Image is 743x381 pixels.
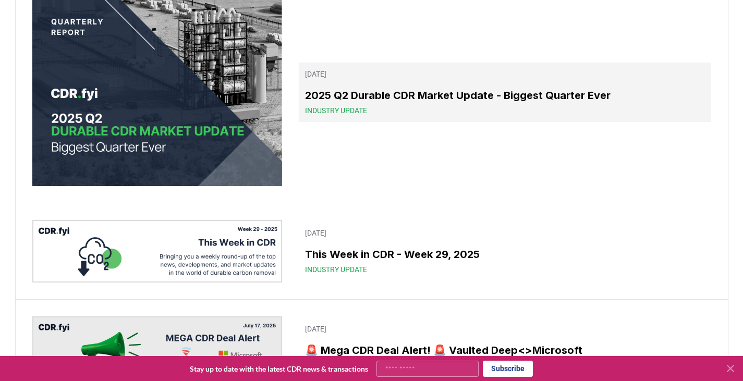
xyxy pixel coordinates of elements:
[305,228,704,238] p: [DATE]
[305,69,704,79] p: [DATE]
[32,220,283,282] img: This Week in CDR - Week 29, 2025 blog post image
[305,342,704,358] h3: 🚨 Mega CDR Deal Alert! 🚨 Vaulted Deep<>Microsoft
[305,324,704,334] p: [DATE]
[305,264,367,275] span: Industry Update
[32,316,283,379] img: 🚨 Mega CDR Deal Alert! 🚨 Vaulted Deep<>Microsoft blog post image
[305,105,367,116] span: Industry Update
[299,63,711,122] a: [DATE]2025 Q2 Durable CDR Market Update - Biggest Quarter EverIndustry Update
[299,317,711,377] a: [DATE]🚨 Mega CDR Deal Alert! 🚨 Vaulted Deep<>MicrosoftDeal Alerts
[299,222,711,281] a: [DATE]This Week in CDR - Week 29, 2025Industry Update
[305,88,704,103] h3: 2025 Q2 Durable CDR Market Update - Biggest Quarter Ever
[305,247,704,262] h3: This Week in CDR - Week 29, 2025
